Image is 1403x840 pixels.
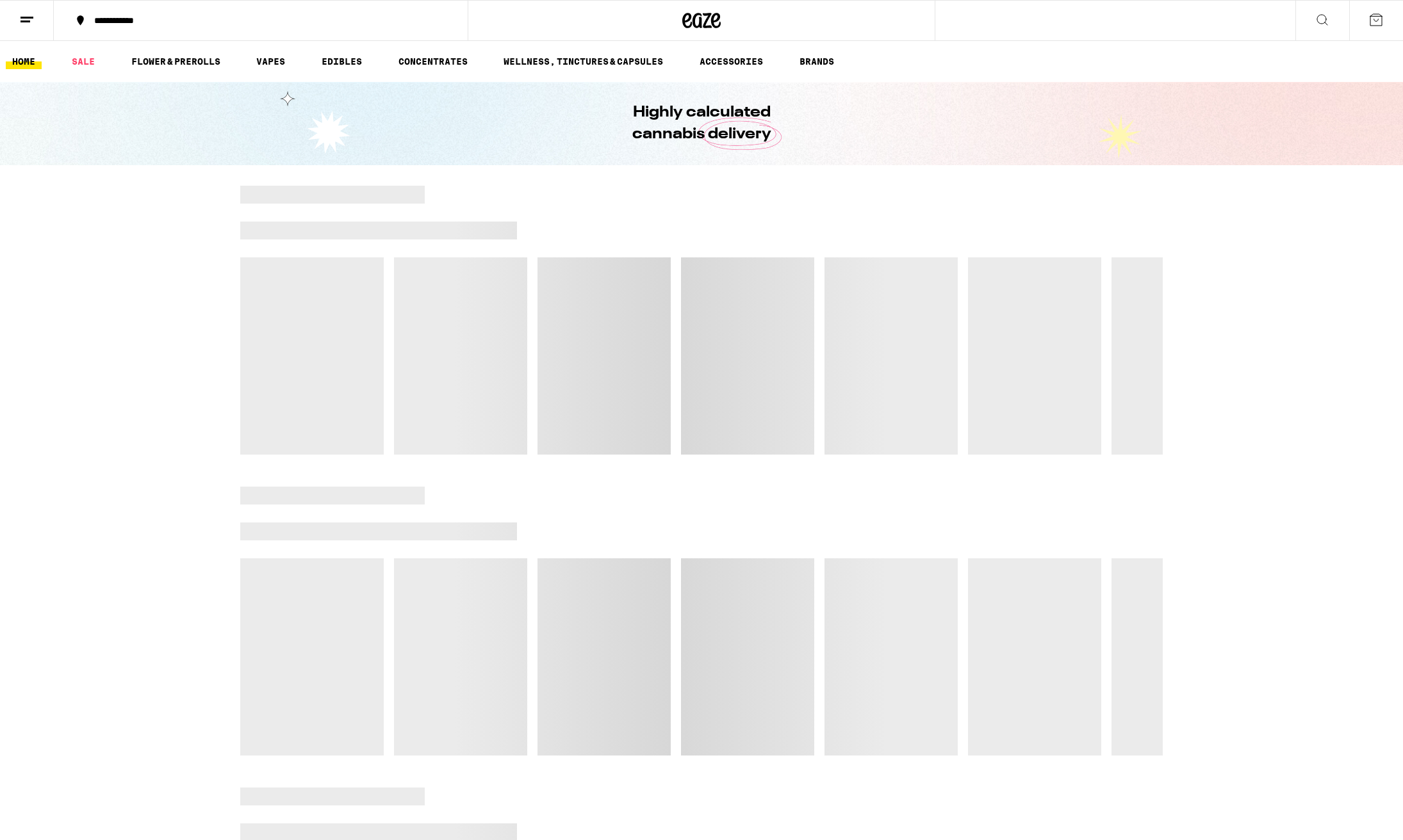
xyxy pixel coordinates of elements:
[65,54,101,69] a: SALE
[497,54,669,69] a: WELLNESS, TINCTURES & CAPSULES
[6,54,42,69] a: HOME
[596,102,807,145] h1: Highly calculated cannabis delivery
[693,54,769,69] a: ACCESSORIES
[315,54,368,69] a: EDIBLES
[250,54,291,69] a: VAPES
[125,54,227,69] a: FLOWER & PREROLLS
[793,54,841,69] a: BRANDS
[392,54,474,69] a: CONCENTRATES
